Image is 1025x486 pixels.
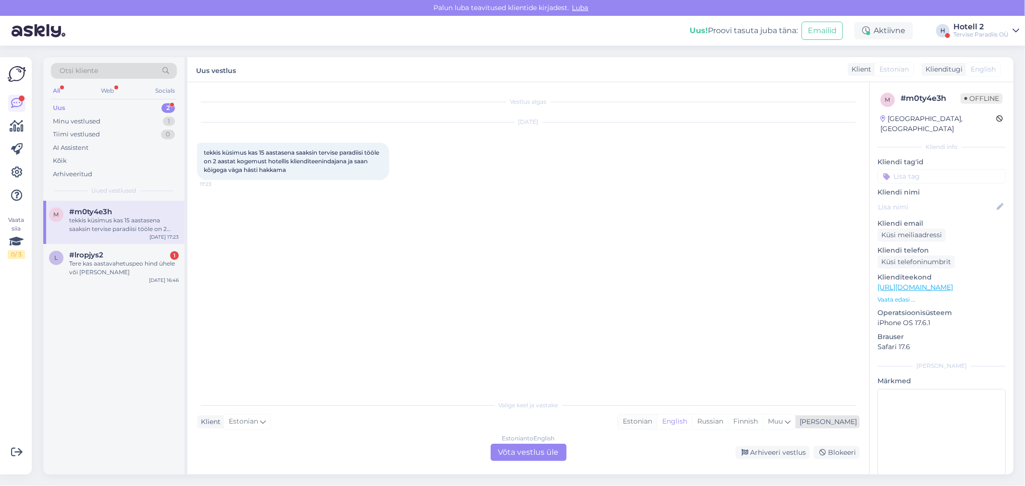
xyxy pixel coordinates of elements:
[690,26,708,35] b: Uus!
[877,187,1006,197] p: Kliendi nimi
[971,64,996,74] span: English
[8,65,26,83] img: Askly Logo
[877,342,1006,352] p: Safari 17.6
[880,114,996,134] div: [GEOGRAPHIC_DATA], [GEOGRAPHIC_DATA]
[848,64,871,74] div: Klient
[53,143,88,153] div: AI Assistent
[877,362,1006,370] div: [PERSON_NAME]
[161,130,175,139] div: 0
[657,414,692,429] div: English
[877,255,955,268] div: Küsi telefoninumbrit
[618,414,657,429] div: Estonian
[149,233,179,241] div: [DATE] 17:23
[69,207,112,216] span: #m0ty4e3h
[879,64,909,74] span: Estonian
[690,25,798,36] div: Proovi tasuta juba täna:
[197,417,221,427] div: Klient
[200,181,236,188] span: 17:23
[196,63,236,76] label: Uus vestlus
[197,118,860,126] div: [DATE]
[878,202,995,212] input: Lisa nimi
[877,157,1006,167] p: Kliendi tag'id
[768,417,783,425] span: Muu
[877,295,1006,304] p: Vaata edasi ...
[796,417,857,427] div: [PERSON_NAME]
[877,229,946,242] div: Küsi meiliaadressi
[953,31,1009,38] div: Tervise Paradiis OÜ
[53,103,65,113] div: Uus
[53,170,92,179] div: Arhiveeritud
[53,156,67,166] div: Kõik
[53,130,100,139] div: Tiimi vestlused
[728,414,763,429] div: Finnish
[161,103,175,113] div: 2
[51,85,62,97] div: All
[170,251,179,260] div: 1
[197,97,860,106] div: Vestlus algas
[163,117,175,126] div: 1
[877,283,953,292] a: [URL][DOMAIN_NAME]
[953,23,1009,31] div: Hotell 2
[8,216,25,259] div: Vaata siia
[953,23,1019,38] a: Hotell 2Tervise Paradiis OÜ
[92,186,136,195] span: Uued vestlused
[55,254,58,261] span: l
[877,376,1006,386] p: Märkmed
[901,93,961,104] div: # m0ty4e3h
[922,64,963,74] div: Klienditugi
[877,169,1006,183] input: Lisa tag
[814,446,860,459] div: Blokeeri
[961,93,1003,104] span: Offline
[877,332,1006,342] p: Brauser
[53,117,100,126] div: Minu vestlused
[99,85,116,97] div: Web
[877,143,1006,151] div: Kliendi info
[885,96,890,103] span: m
[60,66,98,76] span: Otsi kliente
[692,414,728,429] div: Russian
[197,401,860,410] div: Valige keel ja vastake
[736,446,810,459] div: Arhiveeri vestlus
[54,211,59,218] span: m
[936,24,950,37] div: H
[229,416,258,427] span: Estonian
[802,22,843,40] button: Emailid
[69,216,179,233] div: tekkis küsimus kas 15 aastasena saaksin tervise paradiisi tööle on 2 aastat kogemust hotellis kli...
[491,444,567,461] div: Võta vestlus üle
[877,272,1006,282] p: Klienditeekond
[854,22,913,39] div: Aktiivne
[502,434,555,443] div: Estonian to English
[153,85,177,97] div: Socials
[877,245,1006,255] p: Kliendi telefon
[69,259,179,277] div: Tere kas aastavahetuspeo hind ühele või [PERSON_NAME]
[149,277,179,284] div: [DATE] 16:46
[877,308,1006,318] p: Operatsioonisüsteem
[569,3,592,12] span: Luba
[877,318,1006,328] p: iPhone OS 17.6.1
[877,219,1006,229] p: Kliendi email
[204,149,381,173] span: tekkis küsimus kas 15 aastasena saaksin tervise paradiisi tööle on 2 aastat kogemust hotellis kli...
[8,250,25,259] div: 0 / 3
[69,251,103,259] span: #lropjys2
